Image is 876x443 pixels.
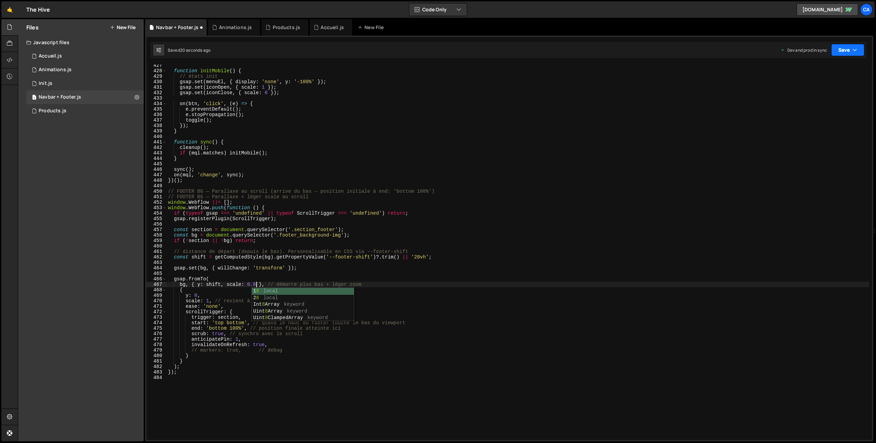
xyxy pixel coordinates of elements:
div: 482 [146,364,167,369]
div: 428 [146,68,167,74]
div: 436 [146,112,167,117]
div: 477 [146,337,167,342]
div: 475 [146,326,167,331]
div: Saved [168,47,210,53]
a: [DOMAIN_NAME] [797,3,858,16]
div: Accueil.js [321,24,344,31]
div: 444 [146,156,167,161]
div: 449 [146,183,167,189]
div: 462 [146,254,167,260]
a: Ca [860,3,873,16]
div: 476 [146,331,167,337]
div: 442 [146,145,167,150]
button: New File [110,25,136,30]
div: 430 [146,79,167,85]
div: 467 [146,282,167,287]
div: 480 [146,353,167,358]
div: Products.js [273,24,300,31]
div: 17034/46849.js [26,63,144,77]
div: 454 [146,211,167,216]
div: 455 [146,216,167,221]
div: Javascript files [18,36,144,49]
div: 439 [146,128,167,134]
div: 459 [146,238,167,243]
div: 17034/46803.js [26,77,144,90]
div: Init.js [39,80,52,87]
div: 474 [146,320,167,326]
div: 461 [146,249,167,254]
div: Accueil.js [39,53,62,59]
button: Code Only [409,3,467,16]
div: New File [358,24,386,31]
div: 429 [146,74,167,79]
div: 460 [146,243,167,249]
div: 481 [146,358,167,364]
div: Navbar + Footer.js [156,24,198,31]
div: 470 [146,298,167,304]
div: Animations.js [219,24,252,31]
div: Dev and prod in sync [781,47,827,53]
div: 434 [146,101,167,106]
div: 466 [146,276,167,282]
div: 432 [146,90,167,96]
div: 457 [146,227,167,232]
div: Navbar + Footer.js [39,94,81,100]
div: 453 [146,205,167,211]
div: 472 [146,309,167,315]
div: 483 [146,369,167,375]
div: 440 [146,134,167,139]
div: 20 seconds ago [180,47,210,53]
div: 17034/46801.js [26,49,144,63]
div: 446 [146,167,167,172]
div: 484 [146,375,167,380]
div: 443 [146,150,167,156]
h2: Files [26,24,39,31]
div: 448 [146,178,167,183]
div: 473 [146,315,167,320]
div: 468 [146,287,167,293]
div: 437 [146,117,167,123]
div: 456 [146,221,167,227]
div: 438 [146,123,167,128]
button: Save [831,44,864,56]
div: Animations.js [39,67,72,73]
div: 451 [146,194,167,200]
a: 🤙 [1,1,18,18]
div: 479 [146,347,167,353]
div: 435 [146,106,167,112]
div: 450 [146,189,167,194]
div: 464 [146,265,167,271]
div: 441 [146,139,167,145]
div: The Hive [26,5,50,14]
div: 17034/47579.js [26,104,144,118]
div: 427 [146,63,167,68]
div: 447 [146,172,167,178]
div: 465 [146,271,167,276]
div: 463 [146,260,167,265]
div: 431 [146,85,167,90]
div: 471 [146,304,167,309]
div: 458 [146,232,167,238]
div: 452 [146,200,167,205]
div: 433 [146,96,167,101]
span: 1 [32,95,36,101]
div: 469 [146,293,167,298]
div: 445 [146,161,167,167]
div: 17034/47476.js [26,90,144,104]
div: 478 [146,342,167,347]
div: Products.js [39,108,66,114]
